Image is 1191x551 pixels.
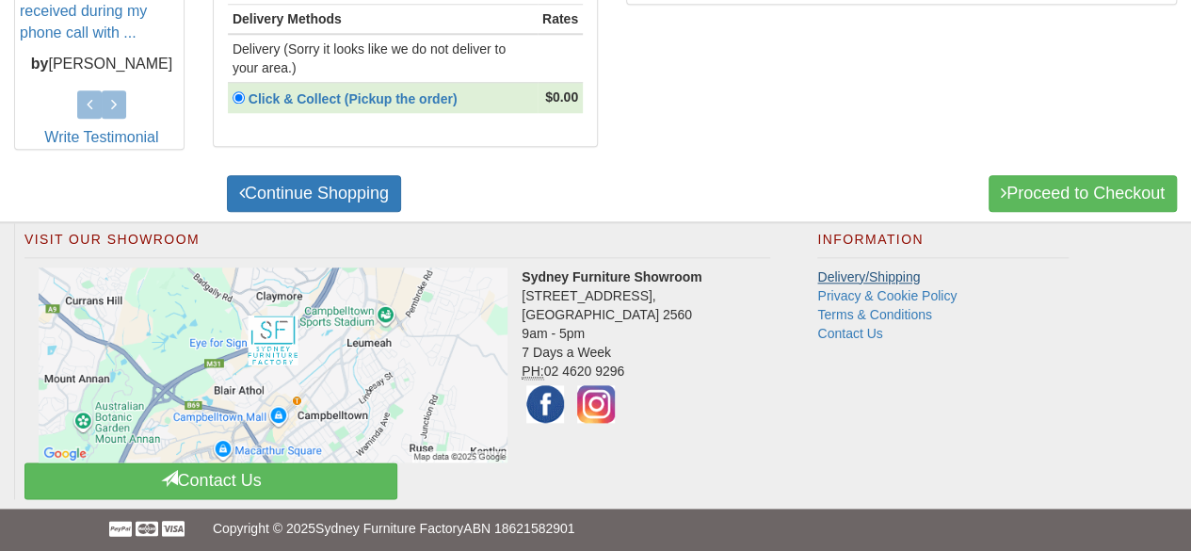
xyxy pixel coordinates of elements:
[522,364,543,380] abbr: Phone
[545,89,578,105] strong: $0.00
[522,269,701,284] strong: Sydney Furniture Showroom
[245,91,468,106] a: Click & Collect (Pickup the order)
[213,509,978,548] p: Copyright © 2025 ABN 18621582901
[20,54,184,75] p: [PERSON_NAME]
[817,233,1068,257] h2: Information
[44,129,158,145] a: Write Testimonial
[817,269,920,284] a: Delivery/Shipping
[817,307,931,322] a: Terms & Conditions
[233,11,342,26] strong: Delivery Methods
[24,233,770,257] h2: Visit Our Showroom
[228,34,538,83] td: Delivery (Sorry it looks like we do not deliver to your area.)
[315,521,463,536] a: Sydney Furniture Factory
[542,11,578,26] strong: Rates
[817,288,957,303] a: Privacy & Cookie Policy
[572,381,620,428] img: Instagram
[817,326,882,341] a: Contact Us
[39,267,507,463] img: Click to activate map
[522,381,569,428] img: Facebook
[227,175,401,213] a: Continue Shopping
[249,91,458,106] strong: Click & Collect (Pickup the order)
[31,56,49,72] b: by
[989,175,1177,213] a: Proceed to Checkout
[24,462,397,499] a: Contact Us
